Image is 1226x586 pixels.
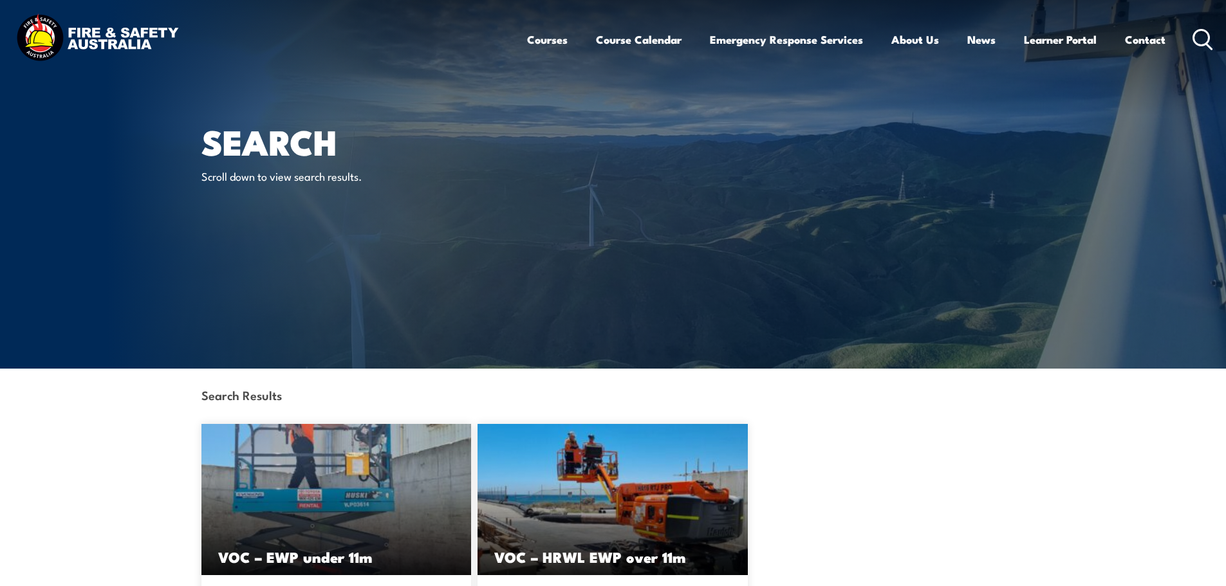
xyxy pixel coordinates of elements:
[891,23,939,57] a: About Us
[201,386,282,403] strong: Search Results
[967,23,996,57] a: News
[1125,23,1166,57] a: Contact
[1024,23,1097,57] a: Learner Portal
[478,424,748,575] img: VOC – HRWL EWP over 11m TRAINING
[710,23,863,57] a: Emergency Response Services
[201,126,519,156] h1: Search
[478,424,748,575] a: VOC – HRWL EWP over 11m
[494,549,731,564] h3: VOC – HRWL EWP over 11m
[527,23,568,57] a: Courses
[596,23,682,57] a: Course Calendar
[201,424,472,575] img: VOC – EWP under 11m
[218,549,455,564] h3: VOC – EWP under 11m
[201,169,436,183] p: Scroll down to view search results.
